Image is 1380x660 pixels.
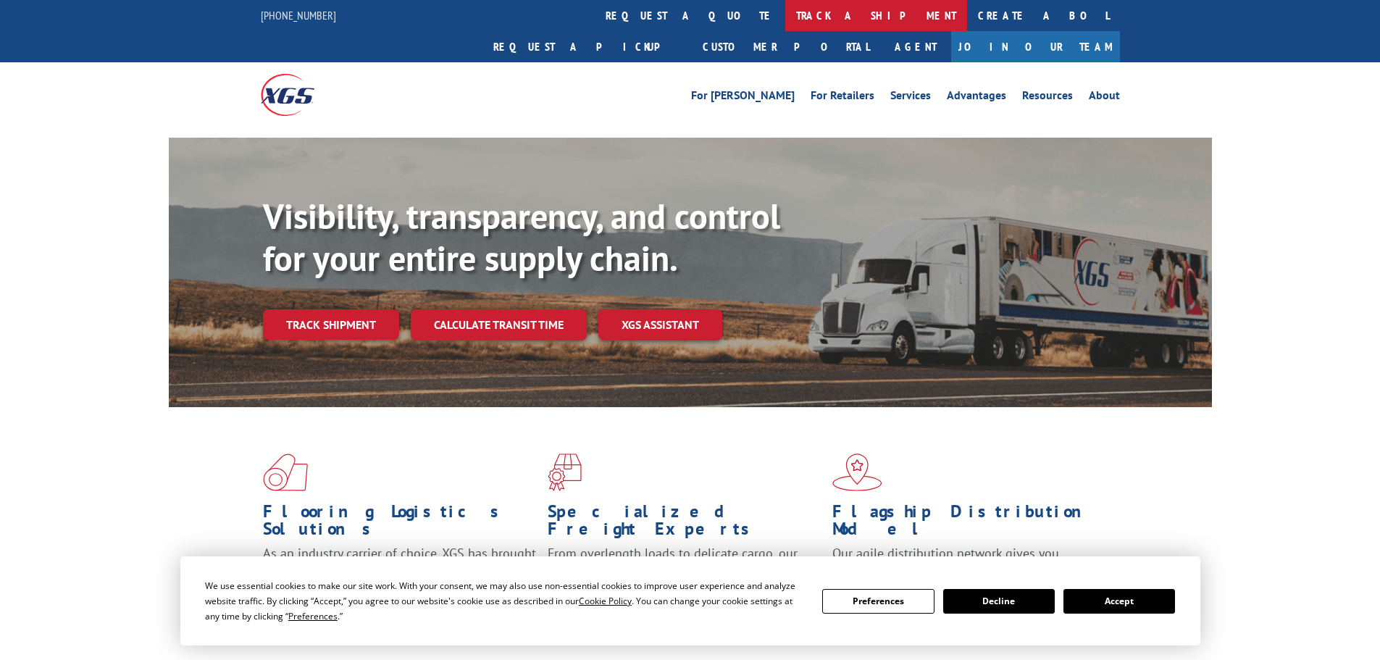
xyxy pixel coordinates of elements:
a: For Retailers [811,90,874,106]
a: Track shipment [263,309,399,340]
span: Preferences [288,610,338,622]
h1: Flagship Distribution Model [832,503,1106,545]
a: Request a pickup [482,31,692,62]
span: Our agile distribution network gives you nationwide inventory management on demand. [832,545,1099,579]
a: Agent [880,31,951,62]
span: As an industry carrier of choice, XGS has brought innovation and dedication to flooring logistics... [263,545,536,596]
p: From overlength loads to delicate cargo, our experienced staff knows the best way to move your fr... [548,545,821,609]
h1: Specialized Freight Experts [548,503,821,545]
img: xgs-icon-flagship-distribution-model-red [832,454,882,491]
a: About [1089,90,1120,106]
a: Join Our Team [951,31,1120,62]
a: Resources [1022,90,1073,106]
img: xgs-icon-total-supply-chain-intelligence-red [263,454,308,491]
div: Cookie Consent Prompt [180,556,1200,646]
a: For [PERSON_NAME] [691,90,795,106]
b: Visibility, transparency, and control for your entire supply chain. [263,193,780,280]
a: Calculate transit time [411,309,587,341]
a: Customer Portal [692,31,880,62]
div: We use essential cookies to make our site work. With your consent, we may also use non-essential ... [205,578,805,624]
a: Services [890,90,931,106]
button: Preferences [822,589,934,614]
a: XGS ASSISTANT [598,309,722,341]
button: Decline [943,589,1055,614]
img: xgs-icon-focused-on-flooring-red [548,454,582,491]
button: Accept [1063,589,1175,614]
a: [PHONE_NUMBER] [261,8,336,22]
h1: Flooring Logistics Solutions [263,503,537,545]
span: Cookie Policy [579,595,632,607]
a: Advantages [947,90,1006,106]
